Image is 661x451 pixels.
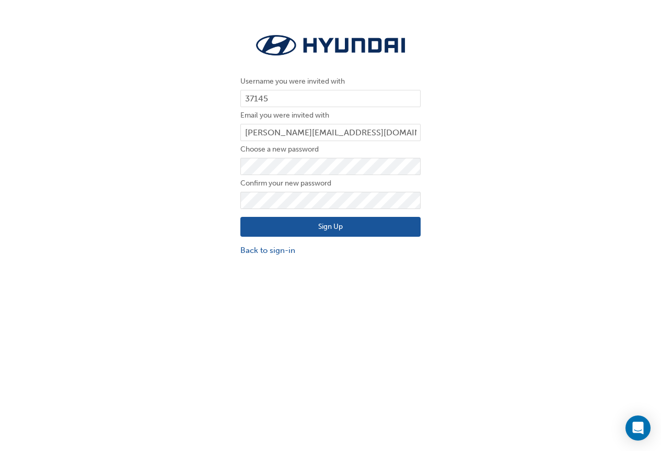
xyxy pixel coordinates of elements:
[240,217,421,237] button: Sign Up
[240,109,421,122] label: Email you were invited with
[240,90,421,108] input: Username
[240,143,421,156] label: Choose a new password
[240,245,421,257] a: Back to sign-in
[240,31,421,60] img: Trak
[625,415,651,441] div: Open Intercom Messenger
[240,177,421,190] label: Confirm your new password
[240,75,421,88] label: Username you were invited with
